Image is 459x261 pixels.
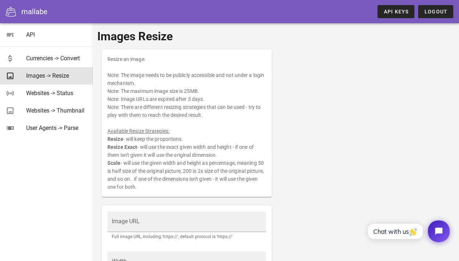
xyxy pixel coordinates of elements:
b: Resize [107,136,123,142]
b: Resize Exact [107,144,137,150]
u: Available Resize Strategies: [107,128,169,134]
span: API Keys [383,9,409,15]
h1: Images Resize [97,28,455,45]
div: User Agents -> Parse [26,125,87,131]
div: Resize an image. Note: The image needs to be publicly accessible and not under a login mechanism.... [102,49,272,197]
div: mallabe [21,6,48,17]
a: API Keys [377,5,414,18]
b: Scale [107,160,121,166]
div: Full image URL, including 'https://', default protocol is 'https://' [112,235,262,239]
button: Logout [418,5,453,18]
div: Images -> Resize [26,72,87,79]
span: Logout [424,9,447,15]
div: Currencies -> Convert [26,55,87,62]
div: Websites -> Thumbnail [26,107,87,114]
iframe: Tidio Chat [360,214,456,248]
div: API [26,31,87,38]
div: Websites -> Status [26,90,87,97]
